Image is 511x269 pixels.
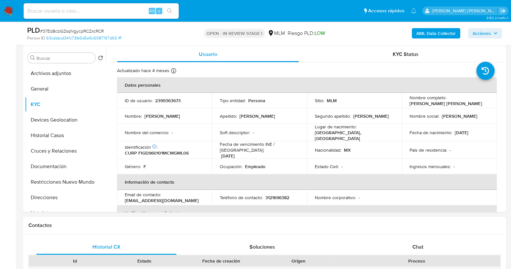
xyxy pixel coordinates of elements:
p: MLM [327,98,337,103]
p: Sitio : [315,98,324,103]
p: [EMAIL_ADDRESS][DOMAIN_NAME] [125,198,199,203]
th: Verificación y cumplimiento [117,205,497,221]
a: 63cddacd341c73fe5d5e9c6587197d65 [46,35,121,41]
button: Historial Casos [25,128,106,143]
p: Email de contacto : [125,192,161,198]
span: LOW [314,29,325,37]
span: Accesos rápidos [368,7,404,14]
span: Soluciones [250,243,275,251]
p: - [453,164,455,169]
p: Nombre del comercio : [125,130,169,135]
span: KYC Status [393,50,419,58]
span: # 37Ed8cbGZsqNgycpRCZxcRCR [40,28,104,34]
p: MX [344,147,351,153]
p: Tipo entidad : [220,98,246,103]
p: Nombre corporativo : [315,195,356,200]
button: AML Data Collector [412,28,460,38]
p: Actualizado hace 4 meses [117,68,169,74]
p: [PERSON_NAME] [144,113,180,119]
button: Restricciones Nuevo Mundo [25,174,106,190]
input: Buscar [37,55,93,61]
span: 3.152.2-hotfix-1 [486,15,508,20]
h1: Contactos [28,222,501,229]
b: Person ID [27,35,45,41]
span: Alt [149,8,154,14]
p: - [450,147,451,153]
p: Persona [248,98,265,103]
button: search-icon [163,6,176,16]
p: Género : [125,164,141,169]
p: Soft descriptor : [220,130,250,135]
button: Devices Geolocation [25,112,106,128]
p: Fecha de nacimiento : [410,130,452,135]
span: s [158,8,160,14]
p: [DATE] [221,153,235,159]
p: Segundo apellido : [315,113,351,119]
p: [GEOGRAPHIC_DATA], [GEOGRAPHIC_DATA] [315,130,392,141]
button: Acciones [468,28,502,38]
p: - [172,130,173,135]
span: Usuario [199,50,217,58]
span: Riesgo PLD: [288,30,325,37]
button: Direcciones [25,190,106,205]
p: [PERSON_NAME] [PERSON_NAME] [410,101,482,106]
p: [DATE] [455,130,468,135]
p: Apellido : [220,113,237,119]
p: Empleado [245,164,265,169]
p: [PERSON_NAME] [442,113,477,119]
button: Buscar [30,55,35,60]
p: - [341,164,343,169]
p: - [358,195,360,200]
p: Identificación : [125,144,157,150]
button: Lista Interna [25,205,106,221]
p: ID de usuario : [125,98,153,103]
button: KYC [25,97,106,112]
p: baltazar.cabreradupeyron@mercadolibre.com.mx [432,8,497,14]
span: Historial CX [92,243,121,251]
p: Lugar de nacimiento : [315,124,357,130]
p: Nombre : [125,113,142,119]
a: Salir [499,7,506,14]
th: Datos personales [117,77,497,93]
p: Teléfono de contacto : [220,195,263,200]
p: CURP FIGD960101MCMGML06 [125,150,189,156]
p: Ingresos mensuales : [410,164,451,169]
span: Acciones [473,28,491,38]
p: 2399363673 [155,98,181,103]
div: Id [45,258,105,264]
button: Volver al orden por defecto [98,55,103,62]
p: Estado Civil : [315,164,339,169]
button: Cruces y Relaciones [25,143,106,159]
span: Chat [412,243,423,251]
a: Notificaciones [411,8,416,14]
button: Documentación [25,159,106,174]
p: Nacionalidad : [315,147,341,153]
p: Ocupación : [220,164,242,169]
div: Proceso [338,258,496,264]
div: MLM [268,30,285,37]
p: - [253,130,254,135]
div: Fecha de creación [184,258,259,264]
p: País de residencia : [410,147,447,153]
div: Origen [268,258,329,264]
p: Nombre completo : [410,95,446,101]
b: PLD [27,25,40,35]
p: OPEN - IN REVIEW STAGE I [204,29,265,38]
button: Archivos adjuntos [25,66,106,81]
p: [PERSON_NAME] [353,113,389,119]
input: Buscar usuario o caso... [24,7,179,15]
div: Estado [114,258,175,264]
p: [PERSON_NAME] [240,113,275,119]
p: Fecha de vencimiento INE / [GEOGRAPHIC_DATA] : [220,141,299,153]
p: F [144,164,146,169]
p: Nombre social : [410,113,439,119]
button: General [25,81,106,97]
p: 3121696382 [265,195,289,200]
b: AML Data Collector [416,28,456,38]
th: Información de contacto [117,174,497,190]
